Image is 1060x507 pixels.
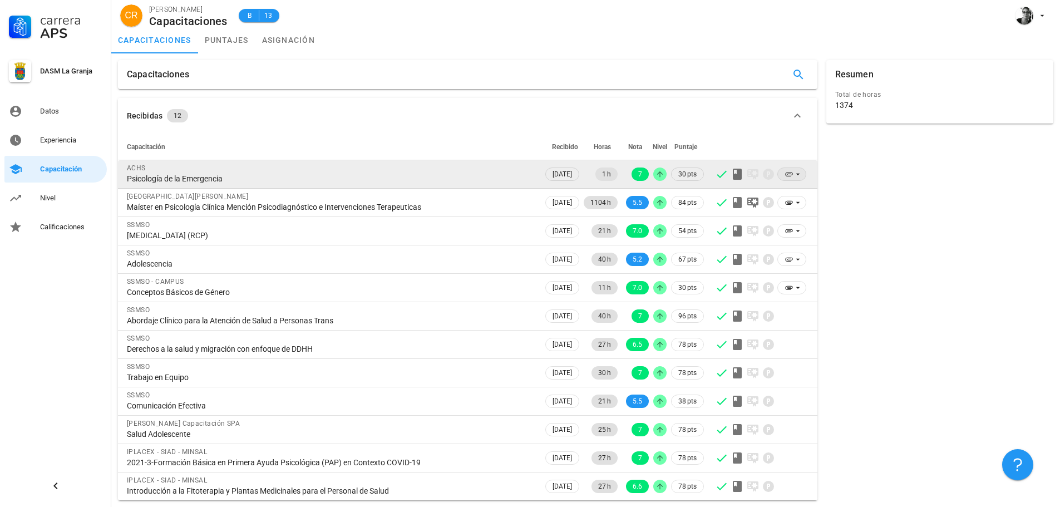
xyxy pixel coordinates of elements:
span: 84 pts [678,197,697,208]
div: Recibidas [127,110,162,122]
span: 27 h [598,451,611,465]
a: capacitaciones [111,27,198,53]
span: [GEOGRAPHIC_DATA][PERSON_NAME] [127,193,248,200]
span: 7 [638,309,642,323]
span: SSMSO [127,221,150,229]
div: Psicología de la Emergencia [127,174,534,184]
span: Nota [628,143,642,151]
div: Capacitaciones [149,15,228,27]
div: avatar [1015,7,1033,24]
a: Calificaciones [4,214,107,240]
span: 7 [638,168,642,181]
span: IPLACEX - SIAD - MINSAL [127,448,207,456]
span: [DATE] [553,395,572,407]
div: Comunicación Efectiva [127,401,534,411]
span: 30 h [598,366,611,380]
th: Puntaje [669,134,706,160]
span: 30 pts [678,169,697,180]
div: avatar [120,4,142,27]
div: [MEDICAL_DATA] (RCP) [127,230,534,240]
span: 25 h [598,423,611,436]
span: SSMSO [127,249,150,257]
div: Trabajo en Equipo [127,372,534,382]
span: Horas [594,143,611,151]
span: 40 h [598,309,611,323]
div: Abordaje Clínico para la Atención de Salud a Personas Trans [127,316,534,326]
div: 1374 [835,100,853,110]
span: 5.5 [633,395,642,408]
th: Recibido [543,134,581,160]
span: 7.0 [633,281,642,294]
span: SSMSO [127,306,150,314]
div: APS [40,27,102,40]
div: Calificaciones [40,223,102,232]
span: [DATE] [553,282,572,294]
div: Total de horas [835,89,1044,100]
span: [DATE] [553,253,572,265]
a: Nivel [4,185,107,211]
span: 5.5 [633,196,642,209]
div: Salud Adolescente [127,429,534,439]
span: B [245,10,254,21]
span: IPLACEX - SIAD - MINSAL [127,476,207,484]
div: [PERSON_NAME] [149,4,228,15]
span: [DATE] [553,310,572,322]
span: 5.2 [633,253,642,266]
div: 2021-3-Formación Básica en Primera Ayuda Psicológica (PAP) en Contexto COVID-19 [127,457,534,467]
a: Experiencia [4,127,107,154]
div: Nivel [40,194,102,203]
span: 7.0 [633,224,642,238]
span: 1104 h [590,196,611,209]
a: Capacitación [4,156,107,183]
button: Recibidas 12 [118,98,817,134]
span: Nivel [653,143,667,151]
span: 21 h [598,395,611,408]
span: 1 h [602,168,611,181]
span: 11 h [598,281,611,294]
span: Recibido [552,143,578,151]
span: 78 pts [678,481,697,492]
div: Datos [40,107,102,116]
div: Experiencia [40,136,102,145]
span: 7 [638,423,642,436]
span: [DATE] [553,338,572,351]
span: 27 h [598,338,611,351]
div: Carrera [40,13,102,27]
span: 40 h [598,253,611,266]
span: SSMSO [127,363,150,371]
span: 13 [264,10,273,21]
span: 96 pts [678,311,697,322]
span: 78 pts [678,367,697,378]
div: Capacitación [40,165,102,174]
span: 78 pts [678,452,697,464]
span: 7 [638,366,642,380]
a: asignación [255,27,322,53]
span: 30 pts [678,282,697,293]
span: [DATE] [553,225,572,237]
th: Horas [581,134,620,160]
th: Nivel [651,134,669,160]
span: [DATE] [553,168,572,180]
div: Conceptos Básicos de Género [127,287,534,297]
span: Puntaje [674,143,697,151]
span: [DATE] [553,367,572,379]
span: SSMSO [127,334,150,342]
div: Capacitaciones [127,60,189,89]
span: [DATE] [553,196,572,209]
a: Datos [4,98,107,125]
span: ACHS [127,164,146,172]
span: [DATE] [553,424,572,436]
span: 7 [638,451,642,465]
span: 67 pts [678,254,697,265]
div: Derechos a la salud y migración con enfoque de DDHH [127,344,534,354]
span: Capacitación [127,143,165,151]
span: 6.6 [633,480,642,493]
span: [DATE] [553,452,572,464]
span: 38 pts [678,396,697,407]
span: 54 pts [678,225,697,237]
th: Capacitación [118,134,543,160]
span: CR [125,4,137,27]
span: SSMSO [127,391,150,399]
span: SSMSO - CAMPUS [127,278,184,286]
span: 78 pts [678,339,697,350]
